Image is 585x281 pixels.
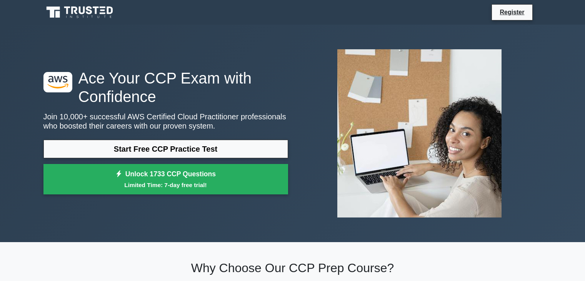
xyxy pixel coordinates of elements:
[43,69,288,106] h1: Ace Your CCP Exam with Confidence
[43,261,542,275] h2: Why Choose Our CCP Prep Course?
[53,181,278,189] small: Limited Time: 7-day free trial!
[43,112,288,130] p: Join 10,000+ successful AWS Certified Cloud Practitioner professionals who boosted their careers ...
[43,164,288,195] a: Unlock 1733 CCP QuestionsLimited Time: 7-day free trial!
[43,140,288,158] a: Start Free CCP Practice Test
[495,7,529,17] a: Register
